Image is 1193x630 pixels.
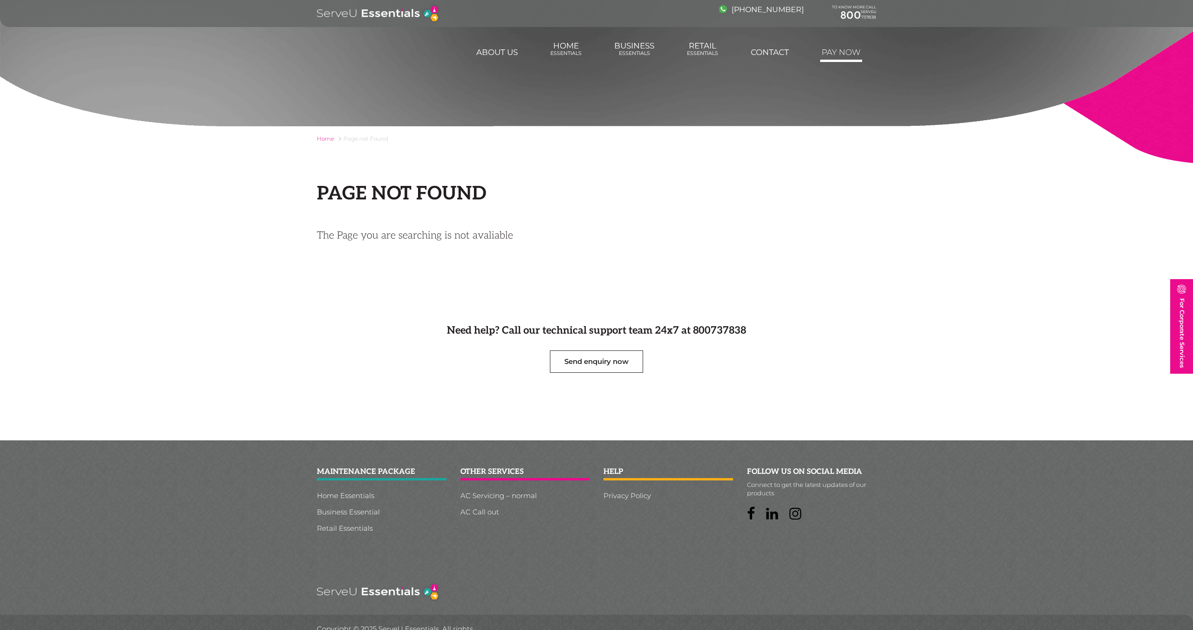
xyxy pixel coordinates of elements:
[1177,285,1186,294] img: image
[747,480,877,497] p: Connect to get the latest updates of our products
[343,135,388,142] span: Page not Found
[550,50,582,56] span: Essentials
[614,50,654,56] span: Essentials
[832,9,876,21] a: 800737838
[832,5,876,22] div: TO KNOW MORE CALL SERVEU
[317,183,876,205] h2: Page Not Found
[317,5,439,22] img: logo
[317,525,446,532] a: Retail Essentials
[460,508,590,515] a: AC Call out
[613,36,656,62] a: BusinessEssentials
[317,492,446,499] a: Home Essentials
[719,5,804,14] a: [PHONE_NUMBER]
[603,492,733,499] a: Privacy Policy
[317,135,334,142] a: Home
[317,508,446,515] a: Business Essential
[317,583,439,601] img: logo
[1170,279,1193,374] a: For Corporate Services
[475,43,519,62] a: About us
[549,36,583,62] a: HomeEssentials
[317,228,876,243] p: The Page you are searching is not avaliable
[686,36,720,62] a: RetailEssentials
[749,43,790,62] a: Contact
[460,492,590,499] a: AC Servicing – normal
[840,9,861,21] span: 800
[719,5,727,13] img: image
[747,468,877,480] h2: follow us on social media
[687,50,718,56] span: Essentials
[317,324,876,336] h4: Need help? Call our technical support team 24x7 at 800737838
[820,43,862,62] a: Pay Now
[317,468,446,480] h2: Maintenance package
[460,468,590,480] h2: other services
[550,350,643,373] a: Send enquiry now
[603,468,733,480] h2: help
